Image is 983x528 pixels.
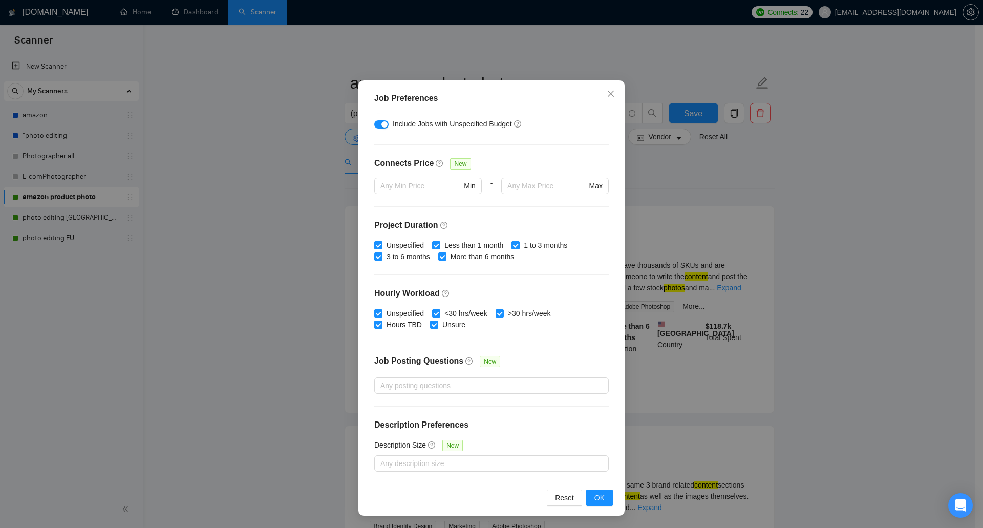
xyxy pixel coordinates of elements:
div: Job Preferences [374,92,609,104]
button: OK [586,490,613,506]
span: Less than 1 month [440,240,507,251]
h5: Description Size [374,439,426,451]
span: question-circle [442,289,450,298]
span: New [480,356,500,367]
span: question-circle [465,357,474,365]
span: close [607,90,615,98]
span: <30 hrs/week [440,308,491,319]
div: Open Intercom Messenger [948,493,973,518]
div: - [482,178,501,206]
h4: Description Preferences [374,419,609,431]
button: Close [597,80,625,108]
h4: Project Duration [374,219,609,231]
h4: Connects Price [374,157,434,170]
span: Unspecified [382,240,428,251]
span: OK [594,492,605,503]
span: New [450,158,471,170]
span: Unspecified [382,308,428,319]
span: Hours TBD [382,319,426,330]
h4: Hourly Workload [374,287,609,300]
span: question-circle [436,159,444,167]
span: Reset [555,492,574,503]
span: 1 to 3 months [520,240,571,251]
h4: Job Posting Questions [374,355,463,367]
span: 3 to 6 months [382,251,434,262]
span: question-circle [440,221,448,229]
button: Reset [547,490,582,506]
span: Max [589,180,603,192]
span: Min [464,180,476,192]
span: question-circle [428,441,436,449]
input: Any Max Price [507,180,587,192]
span: More than 6 months [446,251,519,262]
span: question-circle [514,120,522,128]
span: New [442,440,463,451]
span: Include Jobs with Unspecified Budget [393,120,512,128]
input: Any Min Price [380,180,462,192]
span: >30 hrs/week [504,308,555,319]
span: Unsure [438,319,469,330]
